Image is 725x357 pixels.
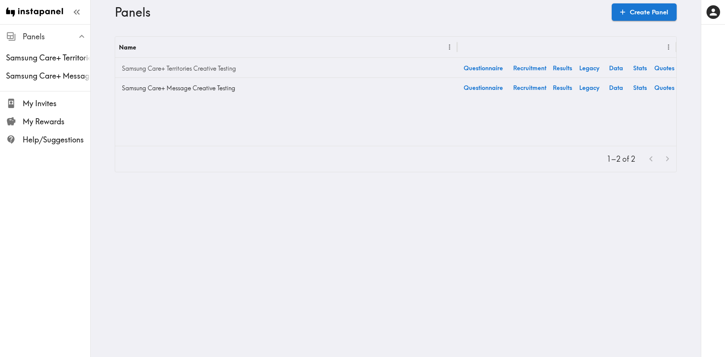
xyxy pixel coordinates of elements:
[23,116,90,127] span: My Rewards
[6,53,90,63] span: Samsung Care+ Territories Creative Testing
[462,41,474,53] button: Sort
[137,41,148,53] button: Sort
[444,41,455,53] button: Menu
[509,58,550,77] a: Recruitment
[509,78,550,97] a: Recruitment
[612,3,677,21] a: Create Panel
[607,154,635,164] p: 1–2 of 2
[628,78,652,97] a: Stats
[119,80,454,96] a: Samsung Care+ Message Creative Testing
[652,58,676,77] a: Quotes
[604,58,628,77] a: Data
[628,58,652,77] a: Stats
[652,78,676,97] a: Quotes
[23,134,90,145] span: Help/Suggestions
[23,98,90,109] span: My Invites
[119,61,454,76] a: Samsung Care+ Territories Creative Testing
[457,78,509,97] a: Questionnaire
[119,43,136,51] div: Name
[457,58,509,77] a: Questionnaire
[550,78,574,97] a: Results
[574,58,604,77] a: Legacy
[574,78,604,97] a: Legacy
[23,31,90,42] span: Panels
[6,71,90,81] span: Samsung Care+ Message Creative Testing
[604,78,628,97] a: Data
[663,41,674,53] button: Menu
[115,5,606,19] h3: Panels
[550,58,574,77] a: Results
